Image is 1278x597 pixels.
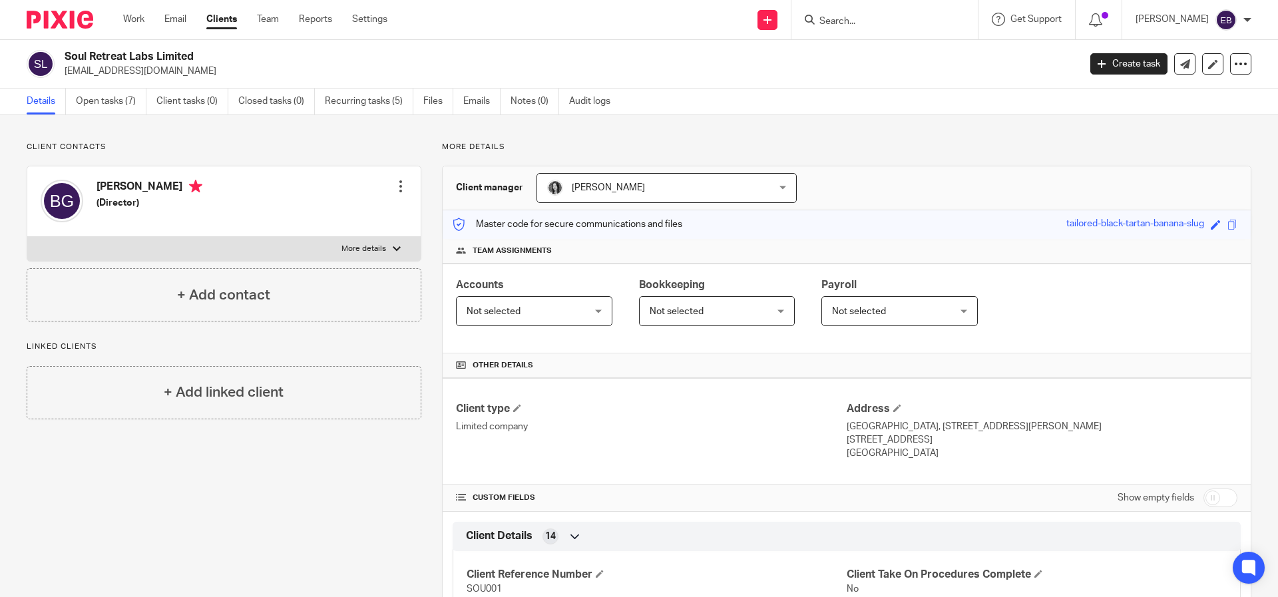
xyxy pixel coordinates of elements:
h3: Client manager [456,181,523,194]
a: Settings [352,13,387,26]
h4: + Add contact [177,285,270,305]
label: Show empty fields [1118,491,1194,504]
img: svg%3E [1215,9,1237,31]
p: Limited company [456,420,847,433]
span: SOU001 [467,584,502,594]
h4: Client Take On Procedures Complete [847,568,1227,582]
h4: Address [847,402,1237,416]
a: Audit logs [569,89,620,114]
p: [GEOGRAPHIC_DATA] [847,447,1237,460]
a: Work [123,13,144,26]
h4: CUSTOM FIELDS [456,493,847,503]
h4: + Add linked client [164,382,284,403]
p: More details [341,244,386,254]
a: Details [27,89,66,114]
h4: Client Reference Number [467,568,847,582]
span: No [847,584,859,594]
img: svg%3E [41,180,83,222]
span: Other details [473,360,533,371]
a: Notes (0) [511,89,559,114]
p: Client contacts [27,142,421,152]
p: [GEOGRAPHIC_DATA], [STREET_ADDRESS][PERSON_NAME] [847,420,1237,433]
a: Recurring tasks (5) [325,89,413,114]
i: Primary [189,180,202,193]
span: Get Support [1010,15,1062,24]
h5: (Director) [97,196,202,210]
a: Reports [299,13,332,26]
span: Not selected [467,307,521,316]
span: [PERSON_NAME] [572,183,645,192]
span: Accounts [456,280,504,290]
p: Linked clients [27,341,421,352]
a: Email [164,13,186,26]
span: Bookkeeping [639,280,705,290]
a: Client tasks (0) [156,89,228,114]
h2: Soul Retreat Labs Limited [65,50,869,64]
img: brodie%203%20small.jpg [547,180,563,196]
h4: [PERSON_NAME] [97,180,202,196]
a: Team [257,13,279,26]
span: Not selected [832,307,886,316]
input: Search [818,16,938,28]
h4: Client type [456,402,847,416]
img: Pixie [27,11,93,29]
a: Files [423,89,453,114]
p: Master code for secure communications and files [453,218,682,231]
span: Client Details [466,529,532,543]
img: svg%3E [27,50,55,78]
a: Emails [463,89,501,114]
p: [PERSON_NAME] [1136,13,1209,26]
span: Payroll [821,280,857,290]
a: Closed tasks (0) [238,89,315,114]
p: More details [442,142,1251,152]
span: 14 [545,530,556,543]
span: Team assignments [473,246,552,256]
p: [EMAIL_ADDRESS][DOMAIN_NAME] [65,65,1070,78]
a: Clients [206,13,237,26]
a: Create task [1090,53,1168,75]
a: Open tasks (7) [76,89,146,114]
span: Not selected [650,307,704,316]
div: tailored-black-tartan-banana-slug [1066,217,1204,232]
p: [STREET_ADDRESS] [847,433,1237,447]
